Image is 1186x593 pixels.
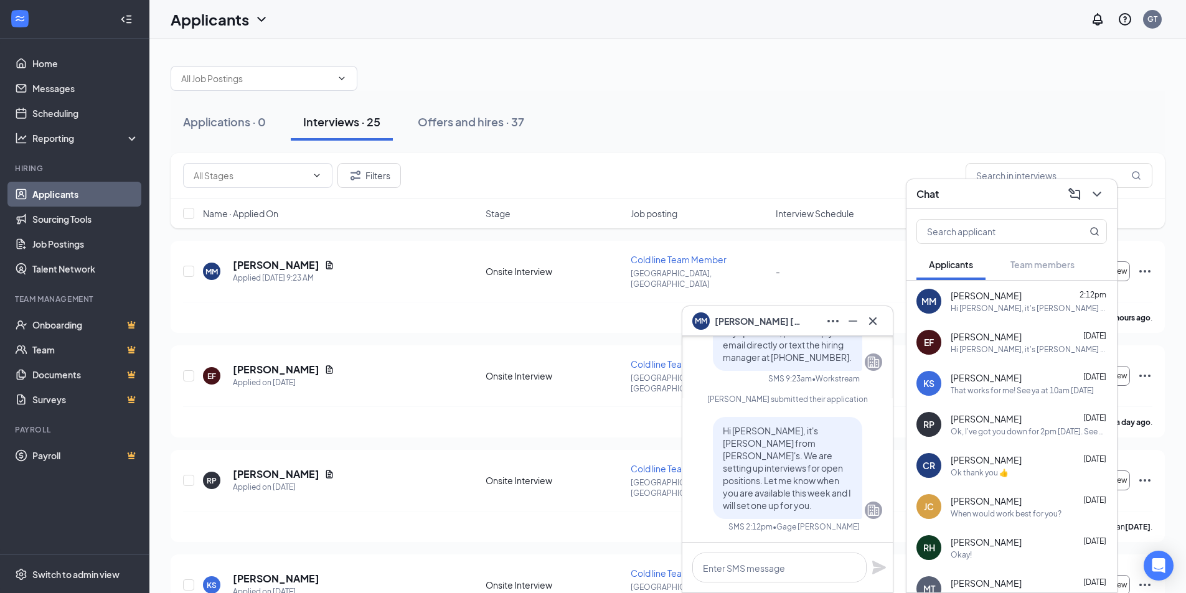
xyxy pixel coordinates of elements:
[1137,577,1152,592] svg: Ellipses
[15,424,136,435] div: Payroll
[631,254,727,265] span: Cold line Team Member
[15,294,136,304] div: Team Management
[693,394,882,404] div: [PERSON_NAME] submitted their application
[32,312,139,337] a: OnboardingCrown
[776,207,854,220] span: Interview Schedule
[207,580,217,591] div: KS
[924,500,934,513] div: JC
[1125,522,1151,531] b: [DATE]
[916,187,939,201] h3: Chat
[1087,184,1107,204] button: ChevronDown
[32,132,139,144] div: Reporting
[32,337,139,362] a: TeamCrown
[773,521,860,532] span: • Gage [PERSON_NAME]
[866,355,881,370] svg: Company
[631,358,727,370] span: Cold line Team Member
[254,12,269,27] svg: ChevronDown
[917,220,1065,243] input: Search applicant
[1083,536,1106,546] span: [DATE]
[1118,12,1132,27] svg: QuestionInfo
[951,413,1022,425] span: [PERSON_NAME]
[923,377,934,390] div: KS
[631,477,768,498] p: [GEOGRAPHIC_DATA], [GEOGRAPHIC_DATA]
[951,508,1061,519] div: When would work best for you?
[723,425,851,511] span: Hi [PERSON_NAME], it's [PERSON_NAME] from [PERSON_NAME]'s. We are setting up interviews for open ...
[324,260,334,270] svg: Document
[1010,259,1075,270] span: Team members
[233,258,319,272] h5: [PERSON_NAME]
[872,560,887,575] svg: Plane
[1090,226,1099,236] svg: MagnifyingGlass
[15,568,27,581] svg: Settings
[1083,413,1106,423] span: [DATE]
[1080,290,1106,299] span: 2:12pm
[32,76,139,101] a: Messages
[631,463,727,474] span: Cold line Team Member
[951,454,1022,466] span: [PERSON_NAME]
[486,579,623,591] div: Onsite Interview
[233,467,319,481] h5: [PERSON_NAME]
[951,371,1022,384] span: [PERSON_NAME]
[324,365,334,375] svg: Document
[312,170,322,180] svg: ChevronDown
[207,475,217,486] div: RP
[32,51,139,76] a: Home
[337,73,347,83] svg: ChevronDown
[32,256,139,281] a: Talent Network
[207,371,216,381] div: EF
[929,259,973,270] span: Applicants
[845,314,860,329] svg: Minimize
[1109,313,1151,322] b: 6 hours ago
[486,207,511,220] span: Stage
[120,13,133,26] svg: Collapse
[951,577,1022,589] span: [PERSON_NAME]
[486,370,623,382] div: Onsite Interview
[865,314,880,329] svg: Cross
[631,207,677,220] span: Job posting
[337,163,401,188] button: Filter Filters
[1137,368,1152,383] svg: Ellipses
[32,443,139,468] a: PayrollCrown
[194,169,307,182] input: All Stages
[32,182,139,207] a: Applicants
[348,168,363,183] svg: Filter
[32,362,139,387] a: DocumentsCrown
[631,268,768,289] p: [GEOGRAPHIC_DATA], [GEOGRAPHIC_DATA]
[951,495,1022,507] span: [PERSON_NAME]
[418,114,524,129] div: Offers and hires · 37
[233,363,319,376] h5: [PERSON_NAME]
[631,373,768,394] p: [GEOGRAPHIC_DATA], [GEOGRAPHIC_DATA]
[768,373,812,384] div: SMS 9:23am
[32,387,139,412] a: SurveysCrown
[486,474,623,487] div: Onsite Interview
[951,344,1107,355] div: Hi [PERSON_NAME], it's [PERSON_NAME] from [PERSON_NAME]'s. We are setting up interviews for open ...
[715,314,802,328] span: [PERSON_NAME] [PERSON_NAME]
[951,289,1022,302] span: [PERSON_NAME]
[486,265,623,278] div: Onsite Interview
[951,330,1022,343] span: [PERSON_NAME]
[303,114,380,129] div: Interviews · 25
[233,272,334,284] div: Applied [DATE] 9:23 AM
[776,266,780,277] span: -
[1144,551,1174,581] div: Open Intercom Messenger
[32,101,139,126] a: Scheduling
[1147,14,1157,24] div: GT
[32,207,139,231] a: Sourcing Tools
[1137,264,1152,279] svg: Ellipses
[1083,372,1106,381] span: [DATE]
[951,467,1009,478] div: Ok thank you 👍
[233,572,319,586] h5: [PERSON_NAME]
[951,426,1107,437] div: Ok, I've got you down for 2pm [DATE]. See ya then!
[826,314,840,329] svg: Ellipses
[923,459,935,472] div: CR
[923,418,934,431] div: RP
[32,568,120,581] div: Switch to admin view
[233,376,334,389] div: Applied on [DATE]
[1137,473,1152,488] svg: Ellipses
[1131,170,1141,180] svg: MagnifyingGlass
[15,132,27,144] svg: Analysis
[866,503,881,518] svg: Company
[181,72,332,85] input: All Job Postings
[1067,187,1082,202] svg: ComposeMessage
